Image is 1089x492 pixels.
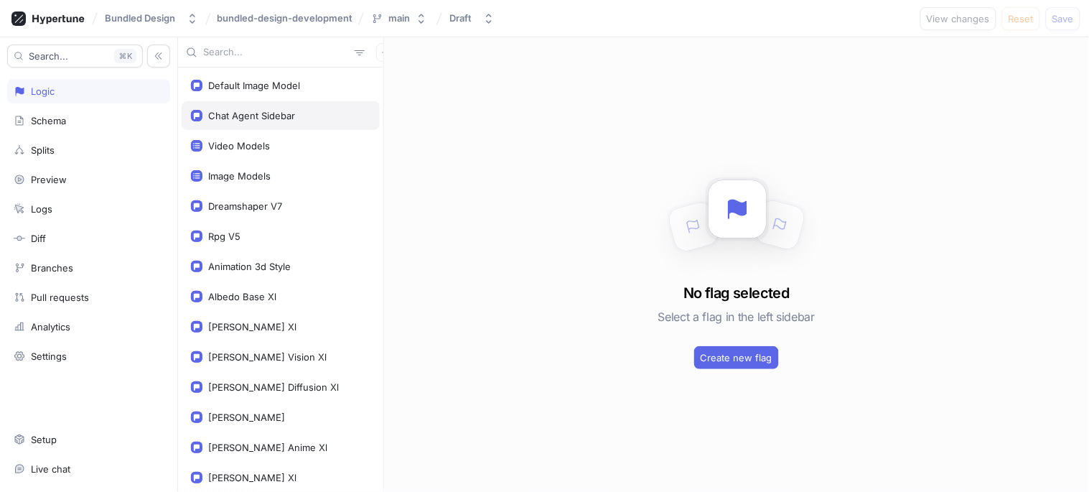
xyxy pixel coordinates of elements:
div: Logs [31,203,52,215]
div: Albedo Base Xl [208,291,276,302]
div: Chat Agent Sidebar [208,110,295,121]
h3: No flag selected [683,282,789,304]
span: bundled-design-development [217,13,352,23]
div: Rpg V5 [208,231,240,242]
span: Search... [29,52,68,60]
div: [PERSON_NAME] Xl [208,321,296,333]
div: Video Models [208,140,270,152]
span: View changes [927,14,990,23]
div: Live chat [31,463,70,475]
div: Diff [31,233,46,244]
div: K [114,49,136,63]
div: Splits [31,144,55,156]
div: Schema [31,115,66,126]
div: [PERSON_NAME] Anime Xl [208,442,327,453]
span: Save [1052,14,1074,23]
div: Setup [31,434,57,445]
div: Draft [449,12,472,24]
button: Reset [1002,7,1040,30]
div: main [388,12,410,24]
div: Preview [31,174,67,185]
div: Default Image Model [208,80,300,91]
button: Draft [444,6,500,30]
button: Bundled Design [99,6,204,30]
button: Create new flag [694,346,779,369]
div: Pull requests [31,292,89,303]
input: Search... [203,45,349,60]
div: [PERSON_NAME] Vision Xl [208,351,327,363]
div: [PERSON_NAME] Xl [208,472,296,483]
div: Animation 3d Style [208,261,291,272]
div: Dreamshaper V7 [208,200,282,212]
button: Search...K [7,45,143,68]
div: [PERSON_NAME] [208,412,285,423]
span: Reset [1009,14,1034,23]
button: View changes [920,7,996,30]
div: [PERSON_NAME] Diffusion Xl [208,381,339,393]
button: main [365,6,433,30]
button: Save [1046,7,1080,30]
span: Create new flag [701,353,772,362]
h5: Select a flag in the left sidebar [658,304,815,330]
div: Settings [31,351,67,362]
div: Analytics [31,321,70,333]
div: Bundled Design [105,12,175,24]
div: Branches [31,262,73,274]
div: Logic [31,85,55,97]
div: Image Models [208,170,271,182]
